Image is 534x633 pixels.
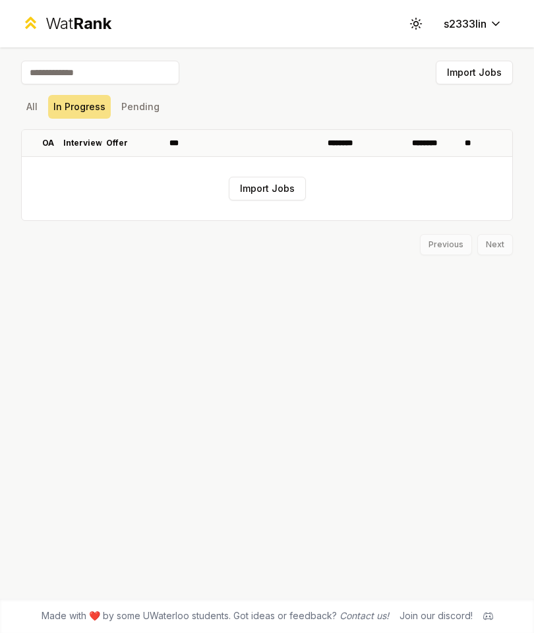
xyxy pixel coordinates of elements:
p: OA [42,138,54,148]
button: In Progress [48,95,111,119]
p: Interview [63,138,102,148]
div: Wat [45,13,111,34]
span: Made with ❤️ by some UWaterloo students. Got ideas or feedback? [42,609,389,622]
a: WatRank [21,13,111,34]
a: Contact us! [340,610,389,621]
button: Import Jobs [229,177,306,200]
span: Rank [73,14,111,33]
button: Import Jobs [436,61,513,84]
button: Pending [116,95,165,119]
button: s2333lin [433,12,513,36]
button: All [21,95,43,119]
p: Offer [106,138,128,148]
span: s2333lin [444,16,487,32]
div: Join our discord! [400,609,473,622]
